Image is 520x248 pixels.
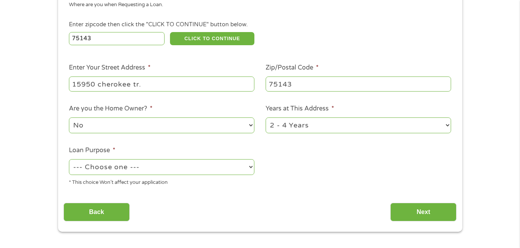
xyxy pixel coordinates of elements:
button: CLICK TO CONTINUE [170,32,254,45]
div: Where are you when Requesting a Loan. [69,1,445,9]
input: 1 Main Street [69,76,254,91]
input: Enter Zipcode (e.g 01510) [69,32,165,45]
label: Enter Your Street Address [69,64,151,72]
div: Enter zipcode then click the "CLICK TO CONTINUE" button below. [69,20,451,29]
label: Are you the Home Owner? [69,105,153,113]
label: Zip/Postal Code [266,64,319,72]
div: * This choice Won’t affect your application [69,176,254,187]
label: Loan Purpose [69,146,115,155]
label: Years at This Address [266,105,334,113]
input: Next [390,203,457,222]
input: Back [63,203,130,222]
